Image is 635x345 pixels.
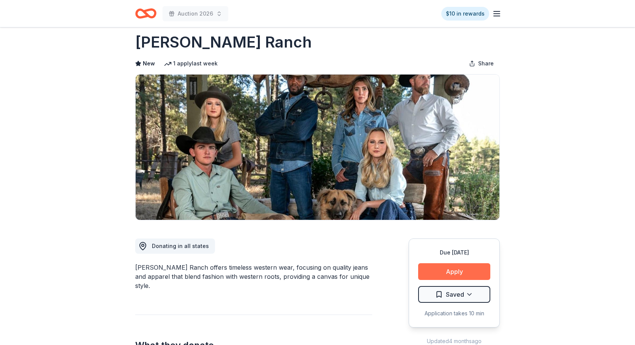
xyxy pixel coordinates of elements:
span: Share [478,59,494,68]
button: Apply [418,263,490,280]
h1: [PERSON_NAME] Ranch [135,32,312,53]
button: Share [463,56,500,71]
button: Auction 2026 [163,6,228,21]
button: Saved [418,286,490,303]
div: [PERSON_NAME] Ranch offers timeless western wear, focusing on quality jeans and apparel that blen... [135,263,372,290]
span: Auction 2026 [178,9,213,18]
a: Home [135,5,156,22]
div: Application takes 10 min [418,309,490,318]
span: New [143,59,155,68]
span: Donating in all states [152,243,209,249]
span: Saved [446,289,464,299]
div: Due [DATE] [418,248,490,257]
img: Image for Kimes Ranch [136,75,499,220]
div: 1 apply last week [164,59,218,68]
a: $10 in rewards [441,7,489,21]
